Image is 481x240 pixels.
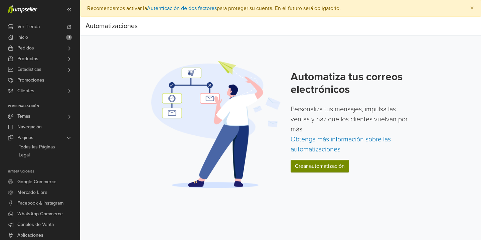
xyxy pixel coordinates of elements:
span: Promociones [17,75,44,86]
span: Ver Tienda [17,21,40,32]
a: Obtenga más información sobre las automatizaciones [291,135,391,153]
p: Personaliza tus mensajes, impulsa las ventas y haz que los clientes vuelvan por más. [291,104,413,154]
span: Clientes [17,86,34,96]
span: Canales de Venta [17,219,54,230]
span: Mercado Libre [17,187,47,198]
span: Inicio [17,32,28,43]
img: Automation [149,60,283,189]
button: Close [463,0,481,16]
span: Pedidos [17,43,34,53]
span: Facebook & Instagram [17,198,63,209]
span: Temas [17,111,30,122]
p: Personalización [8,104,80,108]
span: Estadísticas [17,64,41,75]
span: 1 [66,35,72,40]
span: Todas las Páginas [19,143,55,151]
span: Legal [19,151,30,159]
span: Productos [17,53,38,64]
a: Crear automatización [291,160,349,172]
span: Google Commerce [17,176,56,187]
span: Navegación [17,122,42,132]
h2: Automatiza tus correos electrónicos [291,71,413,96]
a: Autenticación de dos factores [147,5,217,12]
p: Integraciones [8,170,80,174]
span: × [470,3,474,13]
div: Automatizaciones [86,19,138,33]
span: Páginas [17,132,33,143]
span: WhatsApp Commerce [17,209,63,219]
